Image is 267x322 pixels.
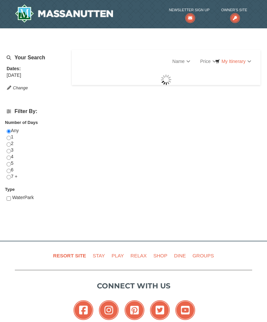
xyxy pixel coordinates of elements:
[15,4,113,23] a: Massanutten Resort
[90,248,107,263] a: Stay
[50,248,89,263] a: Resort Site
[15,280,252,291] p: Connect with us
[221,7,247,13] span: Owner's Site
[211,56,255,66] a: My Itinerary
[195,55,221,68] a: Price
[7,128,65,187] div: Any 1 2 3 4 5 6 7 +
[7,108,65,114] h4: Filter By:
[161,74,171,85] img: wait gif
[7,84,28,92] button: Change
[15,4,113,23] img: Massanutten Resort Logo
[169,7,209,20] a: Newsletter Sign Up
[109,248,126,263] a: Play
[169,7,209,13] span: Newsletter Sign Up
[7,72,65,79] div: [DATE]
[5,120,38,125] strong: Number of Days
[12,195,34,200] span: WaterPark
[7,66,21,71] strong: Dates:
[167,55,195,68] a: Name
[190,248,217,263] a: Groups
[5,187,15,192] strong: Type
[171,248,189,263] a: Dine
[7,55,65,61] h5: Your Search
[151,248,170,263] a: Shop
[221,7,247,20] a: Owner's Site
[128,248,149,263] a: Relax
